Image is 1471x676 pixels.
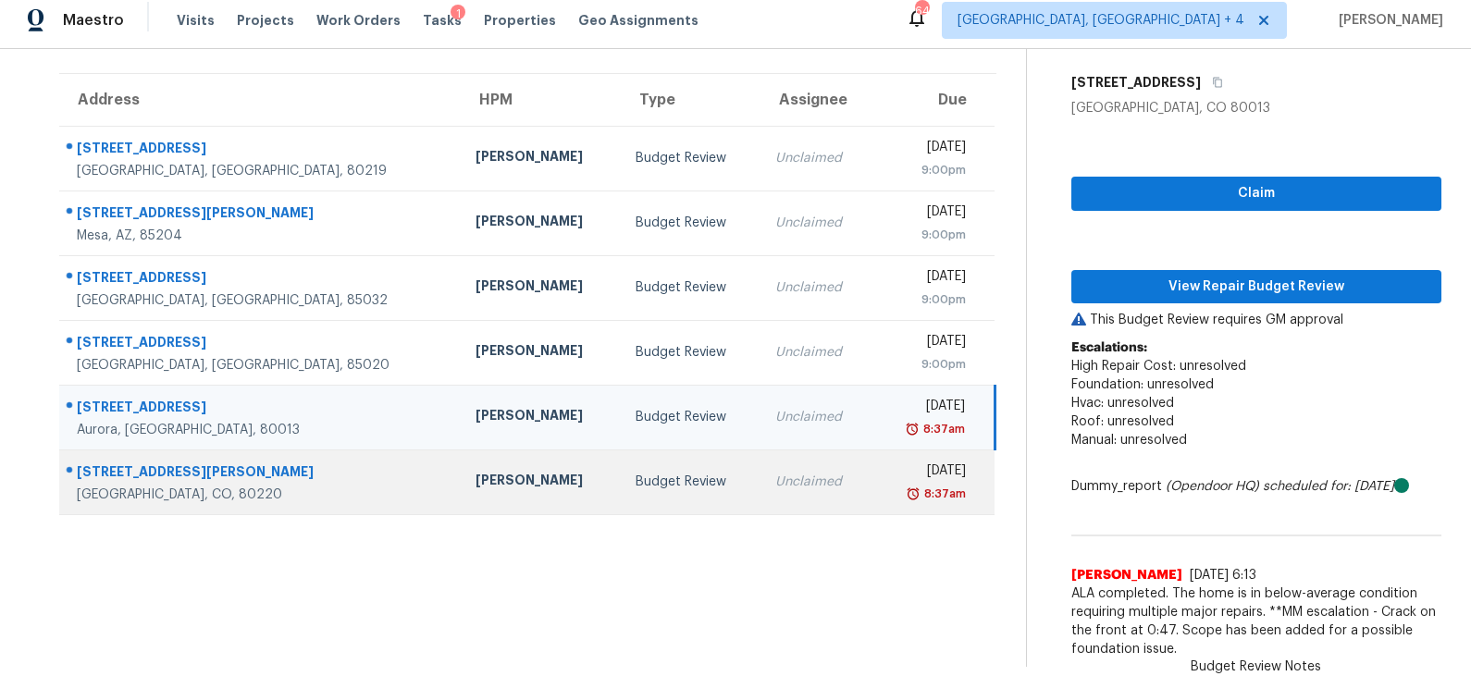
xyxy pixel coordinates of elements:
[636,214,746,232] div: Budget Review
[237,11,294,30] span: Projects
[887,161,966,179] div: 9:00pm
[636,149,746,167] div: Budget Review
[1166,480,1259,493] i: (Opendoor HQ)
[887,397,965,420] div: [DATE]
[1071,341,1147,354] b: Escalations:
[887,138,966,161] div: [DATE]
[1201,66,1226,99] button: Copy Address
[1071,566,1182,584] span: [PERSON_NAME]
[1071,477,1441,496] div: Dummy_report
[760,74,872,126] th: Assignee
[1071,360,1246,373] span: High Repair Cost: unresolved
[484,11,556,30] span: Properties
[887,267,966,290] div: [DATE]
[887,203,966,226] div: [DATE]
[775,473,858,491] div: Unclaimed
[636,473,746,491] div: Budget Review
[476,471,605,494] div: [PERSON_NAME]
[77,333,446,356] div: [STREET_ADDRESS]
[887,461,966,485] div: [DATE]
[872,74,995,126] th: Due
[1331,11,1443,30] span: [PERSON_NAME]
[63,11,124,30] span: Maestro
[1071,378,1214,391] span: Foundation: unresolved
[1263,480,1394,493] i: scheduled for: [DATE]
[461,74,620,126] th: HPM
[77,291,446,310] div: [GEOGRAPHIC_DATA], [GEOGRAPHIC_DATA], 85032
[77,203,446,227] div: [STREET_ADDRESS][PERSON_NAME]
[887,355,966,374] div: 9:00pm
[920,420,965,438] div: 8:37am
[1071,584,1441,658] span: ALA completed. The home is in below-average condition requiring multiple major repairs. **MM esca...
[1071,397,1174,410] span: Hvac: unresolved
[775,343,858,362] div: Unclaimed
[1071,415,1174,428] span: Roof: unresolved
[476,341,605,364] div: [PERSON_NAME]
[636,278,746,297] div: Budget Review
[77,398,446,421] div: [STREET_ADDRESS]
[77,162,446,180] div: [GEOGRAPHIC_DATA], [GEOGRAPHIC_DATA], 80219
[906,485,921,503] img: Overdue Alarm Icon
[775,278,858,297] div: Unclaimed
[887,226,966,244] div: 9:00pm
[476,147,605,170] div: [PERSON_NAME]
[775,214,858,232] div: Unclaimed
[1071,270,1441,304] button: View Repair Budget Review
[1071,434,1187,447] span: Manual: unresolved
[476,277,605,300] div: [PERSON_NAME]
[77,462,446,485] div: [STREET_ADDRESS][PERSON_NAME]
[1086,182,1427,205] span: Claim
[316,11,401,30] span: Work Orders
[77,356,446,375] div: [GEOGRAPHIC_DATA], [GEOGRAPHIC_DATA], 85020
[621,74,760,126] th: Type
[476,212,605,235] div: [PERSON_NAME]
[77,227,446,245] div: Mesa, AZ, 85204
[915,2,928,20] div: 64
[177,11,215,30] span: Visits
[578,11,698,30] span: Geo Assignments
[921,485,966,503] div: 8:37am
[1180,658,1332,676] span: Budget Review Notes
[905,420,920,438] img: Overdue Alarm Icon
[775,408,858,426] div: Unclaimed
[59,74,461,126] th: Address
[887,332,966,355] div: [DATE]
[77,268,446,291] div: [STREET_ADDRESS]
[958,11,1244,30] span: [GEOGRAPHIC_DATA], [GEOGRAPHIC_DATA] + 4
[77,485,446,504] div: [GEOGRAPHIC_DATA], CO, 80220
[1071,177,1441,211] button: Claim
[1086,276,1427,299] span: View Repair Budget Review
[1071,73,1201,92] h5: [STREET_ADDRESS]
[1190,569,1256,582] span: [DATE] 6:13
[476,406,605,429] div: [PERSON_NAME]
[1071,99,1441,117] div: [GEOGRAPHIC_DATA], CO 80013
[451,5,465,23] div: 1
[77,139,446,162] div: [STREET_ADDRESS]
[1071,311,1441,329] p: This Budget Review requires GM approval
[775,149,858,167] div: Unclaimed
[77,421,446,439] div: Aurora, [GEOGRAPHIC_DATA], 80013
[423,14,462,27] span: Tasks
[636,343,746,362] div: Budget Review
[636,408,746,426] div: Budget Review
[887,290,966,309] div: 9:00pm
